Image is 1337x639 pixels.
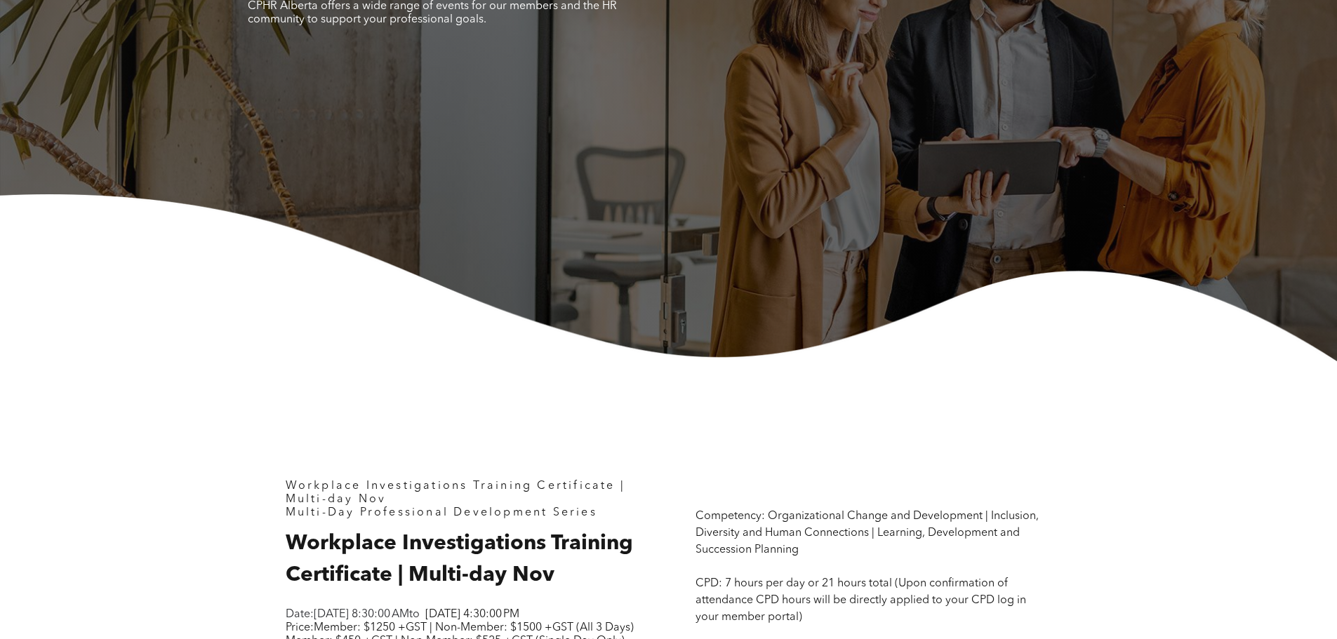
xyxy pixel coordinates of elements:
[248,1,617,25] span: CPHR Alberta offers a wide range of events for our members and the HR community to support your p...
[286,480,625,505] span: Workplace Investigations Training Certificate | Multi-day Nov
[286,507,597,518] span: Multi-Day Professional Development Series
[314,609,409,620] span: [DATE] 8:30:00 AM
[286,609,420,620] span: Date: to
[286,533,633,586] span: Workplace Investigations Training Certificate | Multi-day Nov
[425,609,519,620] span: [DATE] 4:30:00 PM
